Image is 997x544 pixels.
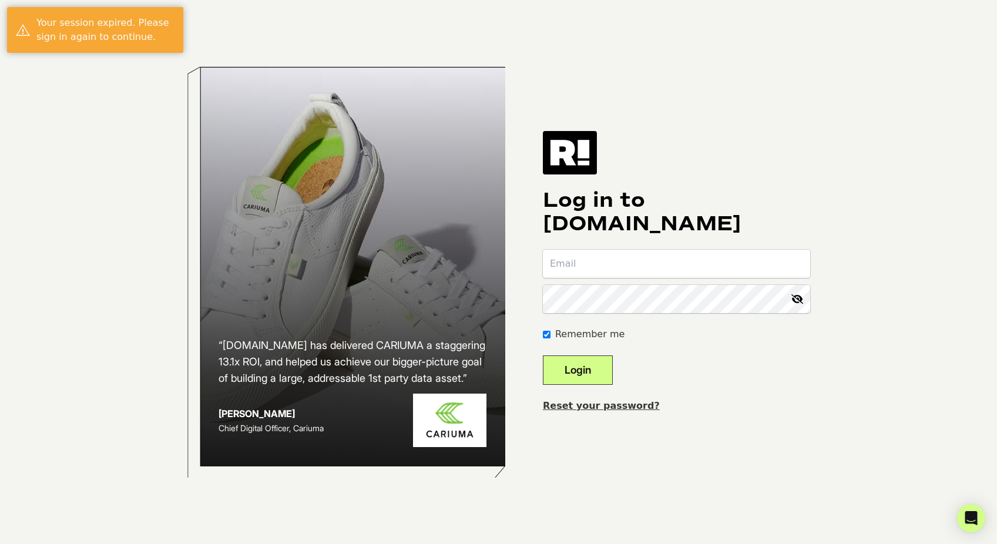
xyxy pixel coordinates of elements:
a: Reset your password? [543,400,660,411]
h1: Log in to [DOMAIN_NAME] [543,189,810,236]
span: Chief Digital Officer, Cariuma [219,423,324,433]
strong: [PERSON_NAME] [219,408,295,419]
img: Retention.com [543,131,597,174]
button: Login [543,355,613,385]
div: Your session expired. Please sign in again to continue. [36,16,174,44]
label: Remember me [555,327,625,341]
div: Open Intercom Messenger [957,504,985,532]
input: Email [543,250,810,278]
img: Cariuma [413,394,486,447]
h2: “[DOMAIN_NAME] has delivered CARIUMA a staggering 13.1x ROI, and helped us achieve our bigger-pic... [219,337,486,387]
